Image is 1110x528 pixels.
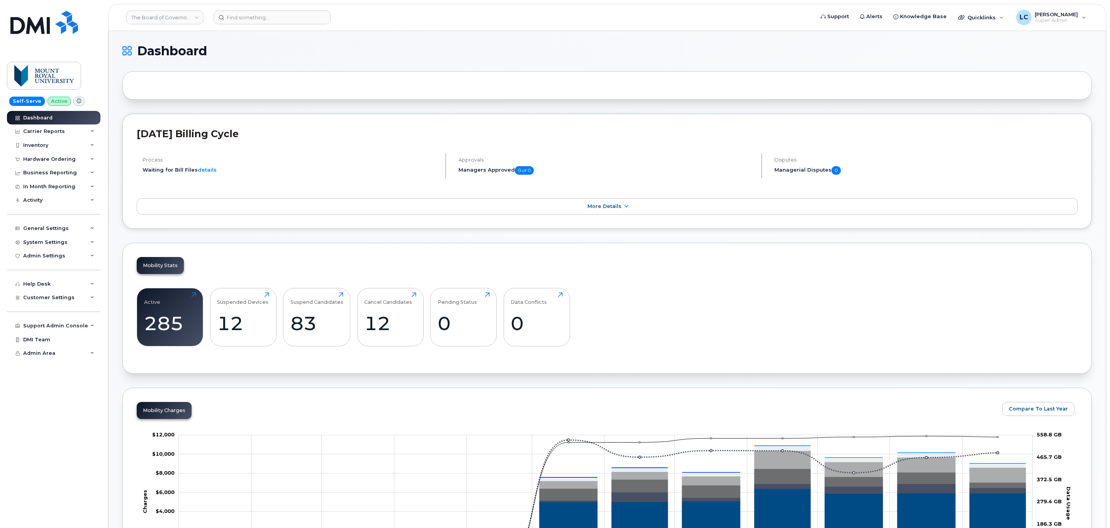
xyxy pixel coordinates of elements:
[290,312,343,335] div: 83
[156,489,175,495] tspan: $6,000
[438,312,490,335] div: 0
[142,490,148,513] tspan: Charges
[1037,476,1062,482] tspan: 372.5 GB
[511,292,547,305] div: Data Conflicts
[198,167,217,173] a: details
[144,292,160,305] div: Active
[587,203,621,209] span: More Details
[1009,405,1068,412] span: Compare To Last Year
[290,292,343,342] a: Suspend Candidates83
[364,292,412,305] div: Cancel Candidates
[156,470,175,476] tspan: $8,000
[438,292,477,305] div: Pending Status
[143,157,439,163] h4: Process
[458,157,755,163] h4: Approvals
[832,166,841,175] span: 0
[511,312,563,335] div: 0
[1037,432,1062,438] tspan: 558.8 GB
[152,451,175,457] tspan: $10,000
[217,292,268,305] div: Suspended Devices
[774,157,1078,163] h4: Disputes
[156,508,175,514] g: $0
[217,312,269,335] div: 12
[143,166,439,174] li: Waiting for Bill Files
[458,166,755,175] h5: Managers Approved
[156,489,175,495] g: $0
[515,166,534,175] span: 0 of 0
[137,128,1078,140] h2: [DATE] Billing Cycle
[1037,521,1062,527] tspan: 186.3 GB
[156,470,175,476] g: $0
[1037,454,1062,460] tspan: 465.7 GB
[156,508,175,514] tspan: $4,000
[152,451,175,457] g: $0
[144,292,196,342] a: Active285
[137,45,207,57] span: Dashboard
[1002,402,1074,416] button: Compare To Last Year
[152,432,175,438] g: $0
[1066,487,1072,520] tspan: Data Usage
[217,292,269,342] a: Suspended Devices12
[774,166,1078,175] h5: Managerial Disputes
[144,312,196,335] div: 285
[438,292,490,342] a: Pending Status0
[511,292,563,342] a: Data Conflicts0
[1037,499,1062,505] tspan: 279.4 GB
[290,292,343,305] div: Suspend Candidates
[152,432,175,438] tspan: $12,000
[364,292,416,342] a: Cancel Candidates12
[364,312,416,335] div: 12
